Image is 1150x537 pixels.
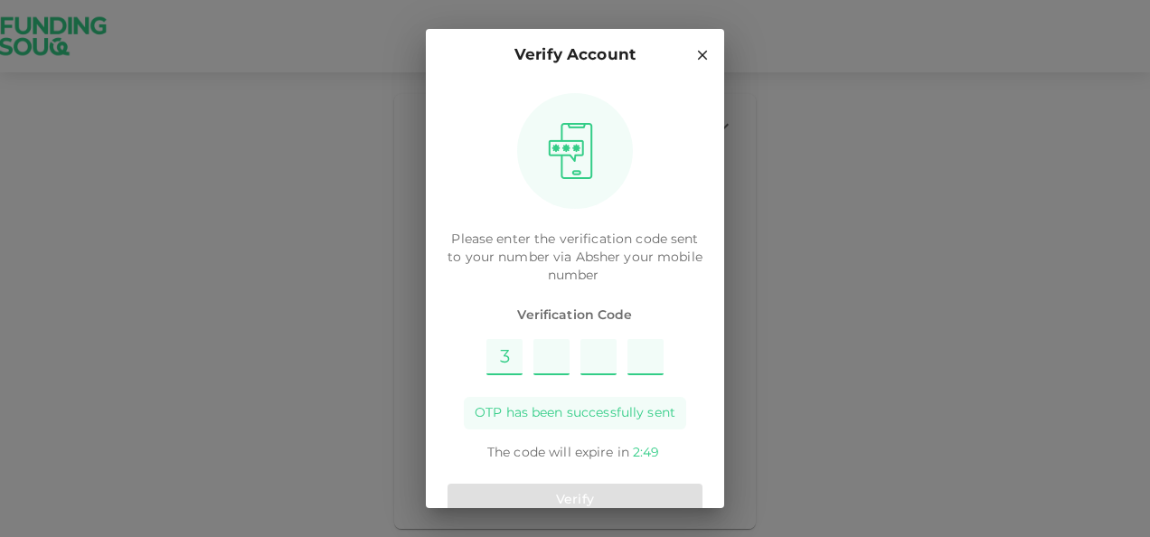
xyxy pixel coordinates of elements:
[548,251,702,282] span: your mobile number
[580,339,617,375] input: Please enter OTP character 3
[448,231,702,285] p: Please enter the verification code sent to your number via Absher
[475,404,675,422] span: OTP has been successfully sent
[627,339,664,375] input: Please enter OTP character 4
[514,43,636,68] p: Verify Account
[633,447,659,459] span: 2 : 49
[448,306,702,325] span: Verification Code
[542,122,599,180] img: otpImage
[486,339,523,375] input: Please enter OTP character 1
[533,339,570,375] input: Please enter OTP character 2
[487,447,629,459] span: The code will expire in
